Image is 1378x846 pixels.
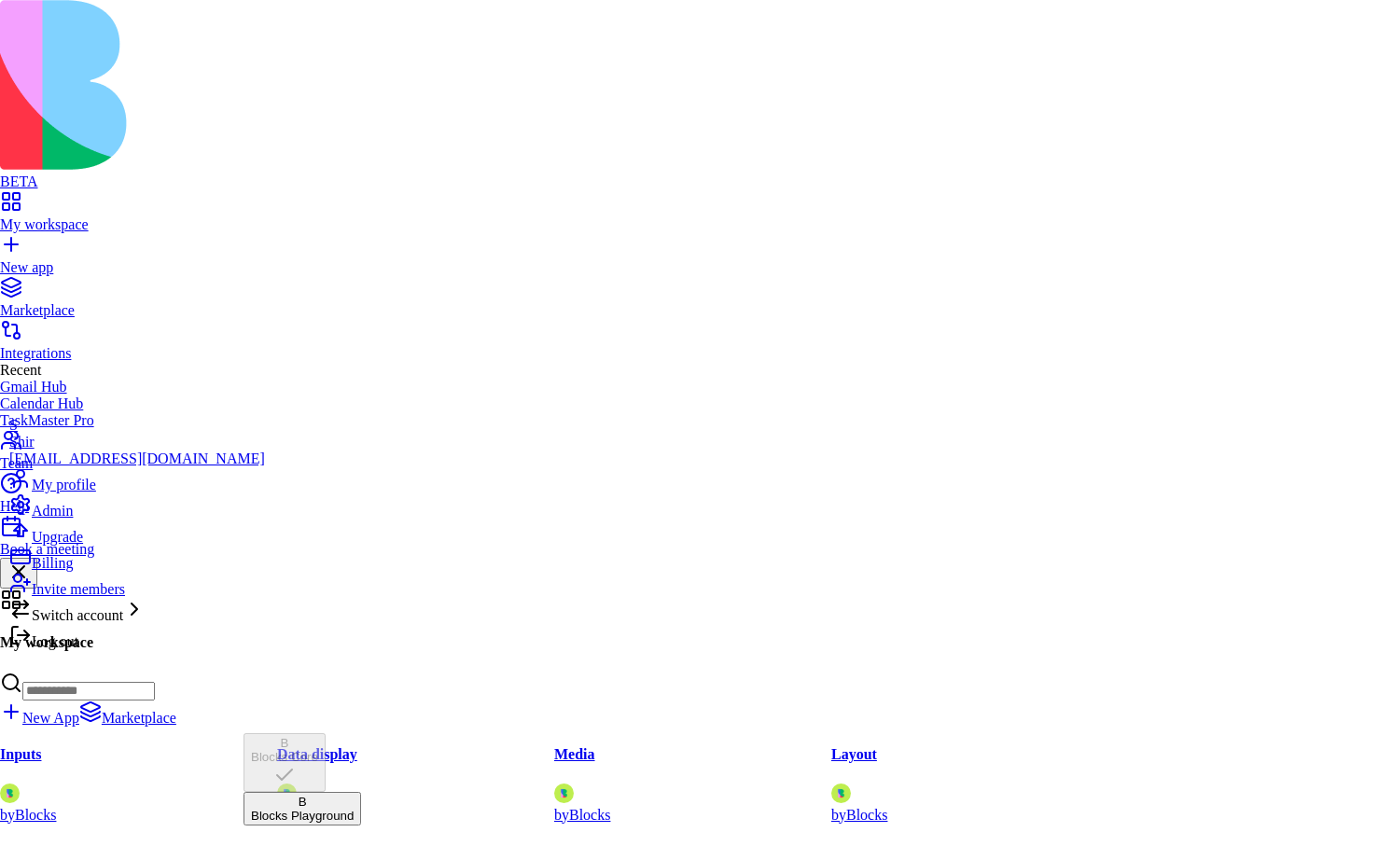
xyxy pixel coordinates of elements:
a: Admin [9,493,265,520]
span: B [299,795,307,809]
button: BBlocks Core [244,733,326,792]
a: Invite members [9,572,265,598]
span: Log out [32,633,78,649]
button: BBlocks Playground [244,792,361,825]
span: Invite members [32,581,125,597]
div: Blocks Playground [251,809,354,823]
a: Billing [9,546,265,572]
span: My profile [32,477,96,492]
span: Admin [32,503,73,519]
span: Billing [32,555,73,571]
span: Upgrade [32,529,83,545]
div: Blocks Core [251,750,318,764]
div: Shir [9,434,265,451]
span: B [280,736,288,750]
div: [EMAIL_ADDRESS][DOMAIN_NAME] [9,451,265,467]
a: My profile [9,467,265,493]
span: Switch account [32,607,123,623]
span: S [9,417,18,433]
a: Upgrade [9,520,265,546]
a: SShir[EMAIL_ADDRESS][DOMAIN_NAME] [9,417,265,467]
